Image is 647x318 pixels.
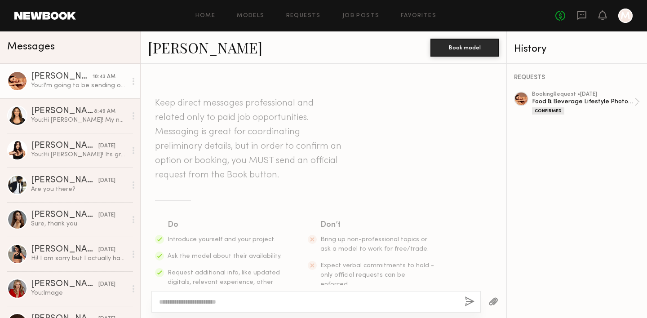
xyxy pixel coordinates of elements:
a: M [618,9,633,23]
div: You: I'm going to be sending over the detailed information on the shoot such as hair, makeup, sty... [31,81,127,90]
div: [PERSON_NAME] [31,245,98,254]
div: [PERSON_NAME] [31,176,98,185]
div: Food & Beverage Lifestyle Photoshoot [532,97,634,106]
div: History [514,44,640,54]
a: [PERSON_NAME] [148,38,262,57]
div: [DATE] [98,177,115,185]
div: [PERSON_NAME] [31,72,93,81]
a: Home [195,13,216,19]
span: Bring up non-professional topics or ask a model to work for free/trade. [320,237,429,252]
div: Do [168,219,283,231]
span: Request additional info, like updated digitals, relevant experience, other skills, etc. [168,270,280,295]
div: [DATE] [98,211,115,220]
div: REQUESTS [514,75,640,81]
div: 10:43 AM [93,73,115,81]
a: bookingRequest •[DATE]Food & Beverage Lifestyle PhotoshootConfirmed [532,92,640,115]
div: Hi! I am sorry but I actually had a last minute emergency with my daughter and I unfortunately wo... [31,254,127,263]
header: Keep direct messages professional and related only to paid job opportunities. Messaging is great ... [155,96,344,182]
div: booking Request • [DATE] [532,92,634,97]
button: Book model [430,39,499,57]
a: Requests [286,13,321,19]
div: [PERSON_NAME] [31,107,94,116]
div: You: Hi [PERSON_NAME]! Its great to meet you, thank you for getting back to us so quickly. Unfort... [31,150,127,159]
div: You: Hi [PERSON_NAME]! My name is [PERSON_NAME] and I work for a creative agency here in [GEOGRAP... [31,116,127,124]
div: Confirmed [532,107,564,115]
span: Expect verbal commitments to hold - only official requests can be enforced. [320,263,434,287]
div: [DATE] [98,246,115,254]
span: Messages [7,42,55,52]
a: Models [237,13,264,19]
span: Introduce yourself and your project. [168,237,275,243]
div: Are you there? [31,185,127,194]
div: [PERSON_NAME] [31,211,98,220]
a: Book model [430,43,499,51]
div: Don’t [320,219,435,231]
div: [DATE] [98,280,115,289]
div: [PERSON_NAME] [31,280,98,289]
div: 8:49 AM [94,107,115,116]
span: Ask the model about their availability. [168,253,282,259]
a: Job Posts [342,13,380,19]
div: You: Image [31,289,127,297]
div: [PERSON_NAME] [31,141,98,150]
div: Sure, thank you [31,220,127,228]
div: [DATE] [98,142,115,150]
a: Favorites [401,13,436,19]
